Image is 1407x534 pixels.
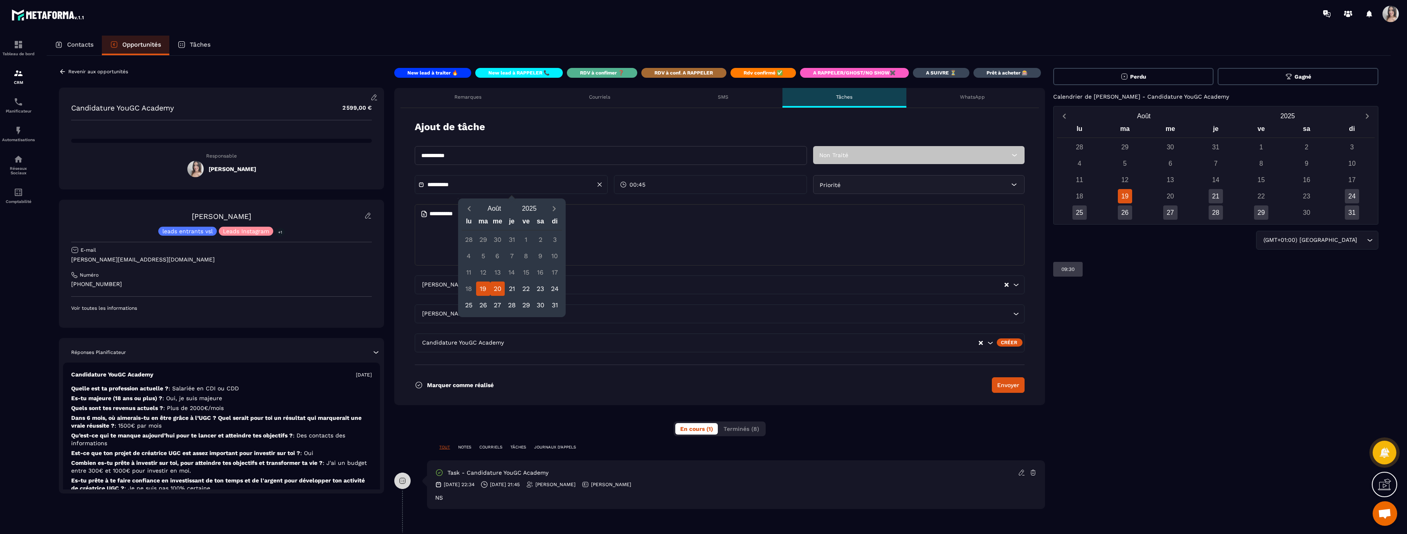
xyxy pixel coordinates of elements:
[1193,123,1238,137] div: je
[505,265,519,279] div: 14
[1345,205,1359,220] div: 31
[490,282,505,296] div: 20
[505,232,519,247] div: 31
[836,94,852,100] p: Tâches
[2,199,35,204] p: Comptabilité
[533,232,548,247] div: 2
[300,450,313,456] span: : Oui
[1130,74,1146,80] span: Perdu
[1373,501,1397,526] a: Ouvrir le chat
[548,232,562,247] div: 3
[1118,140,1132,154] div: 29
[519,265,533,279] div: 15
[67,41,94,48] p: Contacts
[1218,68,1378,85] button: Gagné
[1072,109,1216,123] button: Open months overlay
[512,201,547,216] button: Open years overlay
[744,70,783,76] p: Rdv confirmé ✅
[488,70,550,76] p: New lead à RAPPELER 📞
[476,249,490,263] div: 5
[719,423,764,435] button: Terminés (8)
[1216,109,1360,123] button: Open years overlay
[420,280,470,289] span: [PERSON_NAME]
[1295,74,1311,80] span: Gagné
[444,481,474,488] p: [DATE] 22:34
[533,298,548,312] div: 30
[992,377,1025,393] button: Envoyer
[2,91,35,119] a: schedulerschedulerPlanificateur
[1345,189,1359,203] div: 24
[1102,123,1148,137] div: ma
[2,181,35,210] a: accountantaccountantComptabilité
[1163,156,1178,171] div: 6
[589,94,610,100] p: Courriels
[2,80,35,85] p: CRM
[2,148,35,181] a: social-networksocial-networkRéseaux Sociaux
[477,201,512,216] button: Open months overlay
[470,309,1011,318] input: Search for option
[415,120,485,134] p: Ajout de tâche
[1299,156,1314,171] div: 9
[2,109,35,113] p: Planificateur
[505,282,519,296] div: 21
[1057,123,1375,220] div: Calendar wrapper
[275,228,285,237] p: +1
[1345,173,1359,187] div: 17
[13,187,23,197] img: accountant
[356,372,372,378] p: [DATE]
[535,481,575,488] p: [PERSON_NAME]
[476,265,490,279] div: 12
[654,70,713,76] p: RDV à conf. A RAPPELER
[1061,266,1074,273] p: 09:30
[1118,156,1132,171] div: 5
[629,180,645,189] span: 00:45
[1072,189,1087,203] div: 18
[462,232,562,312] div: Calendar days
[209,166,256,172] h5: [PERSON_NAME]
[580,70,624,76] p: RDV à confimer ❓
[1072,173,1087,187] div: 11
[1209,205,1223,220] div: 28
[1299,173,1314,187] div: 16
[454,94,481,100] p: Remarques
[71,477,372,492] p: Es-tu prête à te faire confiance en investissant de ton temps et de l'argent pour développer ton ...
[519,249,533,263] div: 8
[192,212,251,221] a: [PERSON_NAME]
[81,247,96,253] p: E-mail
[462,216,476,230] div: lu
[548,249,562,263] div: 10
[724,426,759,432] span: Terminés (8)
[223,228,269,234] p: Leads Instagram
[1118,189,1132,203] div: 19
[490,298,505,312] div: 27
[490,232,505,247] div: 30
[519,282,533,296] div: 22
[533,282,548,296] div: 23
[490,265,505,279] div: 13
[2,119,35,148] a: automationsautomationsAutomatisations
[510,444,526,450] p: TÂCHES
[505,216,519,230] div: je
[407,70,458,76] p: New lead à traiter 🔥
[2,52,35,56] p: Tableau de bord
[548,282,562,296] div: 24
[1254,140,1268,154] div: 1
[169,36,219,55] a: Tâches
[960,94,985,100] p: WhatsApp
[820,182,841,188] span: Priorité
[718,94,728,100] p: SMS
[1057,140,1375,220] div: Calendar days
[427,382,494,388] p: Marquer comme réalisé
[1209,173,1223,187] div: 14
[190,41,211,48] p: Tâches
[533,216,548,230] div: sa
[71,459,372,475] p: Combien es-tu prête à investir sur toi, pour atteindre tes objectifs et transformer ta vie ?
[68,69,128,74] p: Revenir aux opportunités
[490,249,505,263] div: 6
[435,494,1037,501] div: NS
[415,275,1025,294] div: Search for option
[1254,189,1268,203] div: 22
[420,338,506,347] span: Candidature YouGC Academy
[1299,189,1314,203] div: 23
[997,338,1023,347] div: Créer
